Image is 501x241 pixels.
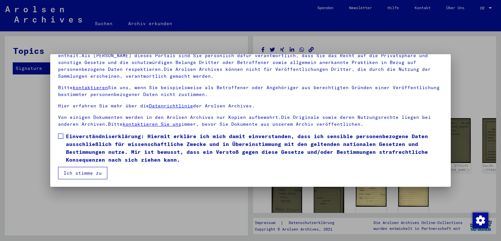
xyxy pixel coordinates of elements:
p: Bitte Sie uns, wenn Sie beispielsweise als Betroffener oder Angehöriger aus berechtigten Gründen ... [58,84,443,98]
a: Datenrichtlinie [149,103,193,109]
p: Hier erfahren Sie mehr über die der Arolsen Archives. [58,103,443,109]
p: Von einigen Dokumenten werden in den Arolsen Archives nur Kopien aufbewahrt.Die Originale sowie d... [58,114,443,128]
a: kontaktieren [73,85,108,90]
span: Einverständniserklärung: Hiermit erkläre ich mich damit einverstanden, dass ich sensible personen... [66,132,443,164]
p: Bitte beachten Sie, dass dieses Portal über NS - Verfolgte sensible Daten zu identifizierten oder... [58,45,443,80]
a: kontaktieren Sie uns [123,121,181,127]
button: Ich stimme zu [58,167,107,179]
img: Zustimmung ändern [473,213,488,228]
